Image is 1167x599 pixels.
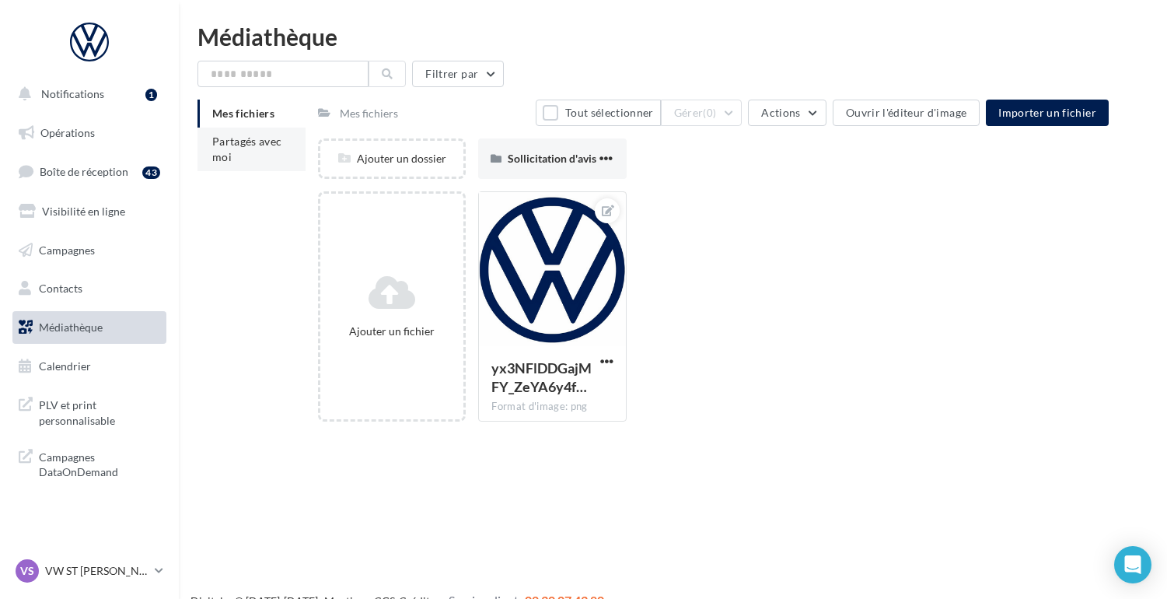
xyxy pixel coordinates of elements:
span: Boîte de réception [40,165,128,178]
span: Notifications [41,87,104,100]
span: VS [20,563,34,579]
a: Calendrier [9,350,169,383]
button: Importer un fichier [986,100,1109,126]
div: 1 [145,89,157,101]
a: Visibilité en ligne [9,195,169,228]
div: Ajouter un dossier [320,151,464,166]
a: PLV et print personnalisable [9,388,169,434]
span: Importer un fichier [998,106,1096,119]
span: PLV et print personnalisable [39,394,160,428]
span: Actions [761,106,800,119]
div: Mes fichiers [340,106,398,121]
a: Campagnes [9,234,169,267]
span: Opérations [40,126,95,139]
button: Filtrer par [412,61,504,87]
div: Ajouter un fichier [327,324,458,339]
a: Boîte de réception43 [9,155,169,188]
div: 43 [142,166,160,179]
p: VW ST [PERSON_NAME] [45,563,148,579]
a: Campagnes DataOnDemand [9,440,169,486]
a: VS VW ST [PERSON_NAME] [12,556,166,586]
span: Partagés avec moi [212,135,282,163]
button: Notifications 1 [9,78,163,110]
div: Format d'image: png [491,400,613,414]
span: (0) [703,107,716,119]
span: Mes fichiers [212,107,274,120]
span: Campagnes DataOnDemand [39,447,160,480]
button: Gérer(0) [661,100,742,126]
span: Visibilité en ligne [42,205,125,218]
a: Opérations [9,117,169,149]
button: Ouvrir l'éditeur d'image [833,100,980,126]
span: Calendrier [39,359,91,373]
a: Contacts [9,272,169,305]
span: yx3NFlDDGajMFY_ZeYA6y4fWQpWGSNEIzmsaunqwkpW-QEpiux2F-ohQe2cDuDFMRSCKbuKuWJ6Oww4d=s0 [491,359,592,395]
span: Campagnes [39,243,95,256]
button: Tout sélectionner [536,100,660,126]
span: Médiathèque [39,321,103,334]
span: Sollicitation d'avis [508,152,596,165]
div: Open Intercom Messenger [1114,546,1151,583]
span: Contacts [39,282,82,295]
a: Médiathèque [9,311,169,344]
button: Actions [748,100,826,126]
div: Médiathèque [197,25,1148,48]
